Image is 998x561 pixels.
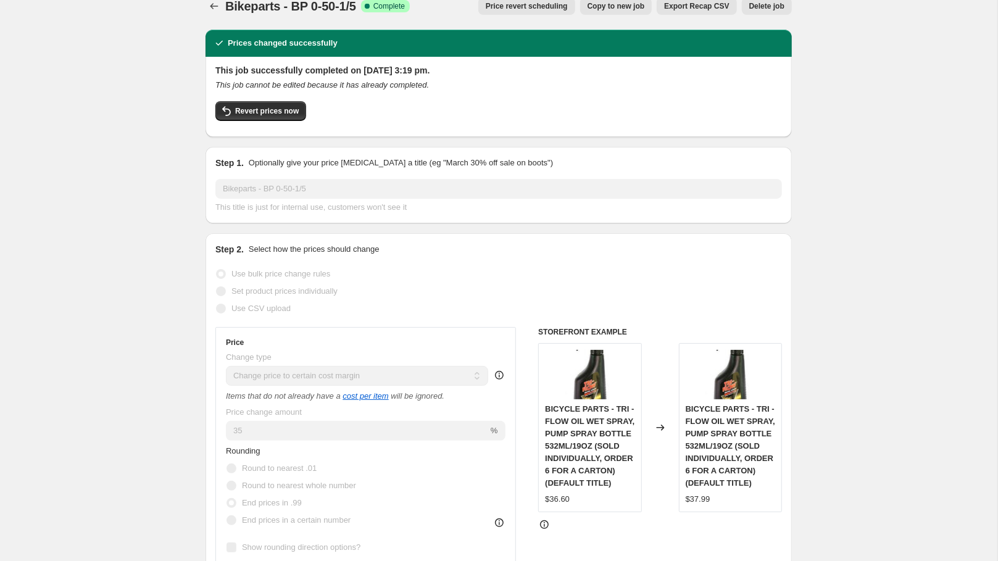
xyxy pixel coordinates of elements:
[215,243,244,256] h2: Step 2.
[226,391,341,401] i: Items that do not already have a
[686,404,775,488] span: BICYCLE PARTS - TRI - FLOW OIL WET SPRAY, PUMP SPRAY BOTTLE 532ML/19OZ (SOLD INDIVIDUALLY, ORDER ...
[588,1,645,11] span: Copy to new job
[235,106,299,116] span: Revert prices now
[215,101,306,121] button: Revert prices now
[215,80,429,89] i: This job cannot be edited because it has already completed.
[493,369,505,381] div: help
[226,421,488,441] input: 50
[391,391,444,401] i: will be ignored.
[215,64,782,77] h2: This job successfully completed on [DATE] 3:19 pm.
[242,463,317,473] span: Round to nearest .01
[215,179,782,199] input: 30% off holiday sale
[249,243,380,256] p: Select how the prices should change
[215,202,407,212] span: This title is just for internal use, customers won't see it
[749,1,784,11] span: Delete job
[538,327,782,337] h6: STOREFRONT EXAMPLE
[226,407,302,417] span: Price change amount
[226,352,272,362] span: Change type
[486,1,568,11] span: Price revert scheduling
[545,404,634,488] span: BICYCLE PARTS - TRI - FLOW OIL WET SPRAY, PUMP SPRAY BOTTLE 532ML/19OZ (SOLD INDIVIDUALLY, ORDER ...
[226,338,244,347] h3: Price
[231,304,291,313] span: Use CSV upload
[242,498,302,507] span: End prices in .99
[545,493,570,505] div: $36.60
[226,446,260,455] span: Rounding
[686,493,710,505] div: $37.99
[565,350,615,399] img: eyJidWNrZXQiOiJ3ZWItbmluamEtaW1hZ2VzIiwia2V5IjoiYmljeWNsZXBhcnRzbmV3XC9pbWFnZXNcL3Byb2RpbWdcLzM0M...
[242,542,360,552] span: Show rounding direction options?
[215,157,244,169] h2: Step 1.
[242,481,356,490] span: Round to nearest whole number
[491,426,498,435] span: %
[231,269,330,278] span: Use bulk price change rules
[373,1,405,11] span: Complete
[242,515,351,525] span: End prices in a certain number
[231,286,338,296] span: Set product prices individually
[705,350,755,399] img: eyJidWNrZXQiOiJ3ZWItbmluamEtaW1hZ2VzIiwia2V5IjoiYmljeWNsZXBhcnRzbmV3XC9pbWFnZXNcL3Byb2RpbWdcLzM0M...
[249,157,553,169] p: Optionally give your price [MEDICAL_DATA] a title (eg "March 30% off sale on boots")
[664,1,729,11] span: Export Recap CSV
[343,391,388,401] a: cost per item
[228,37,338,49] h2: Prices changed successfully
